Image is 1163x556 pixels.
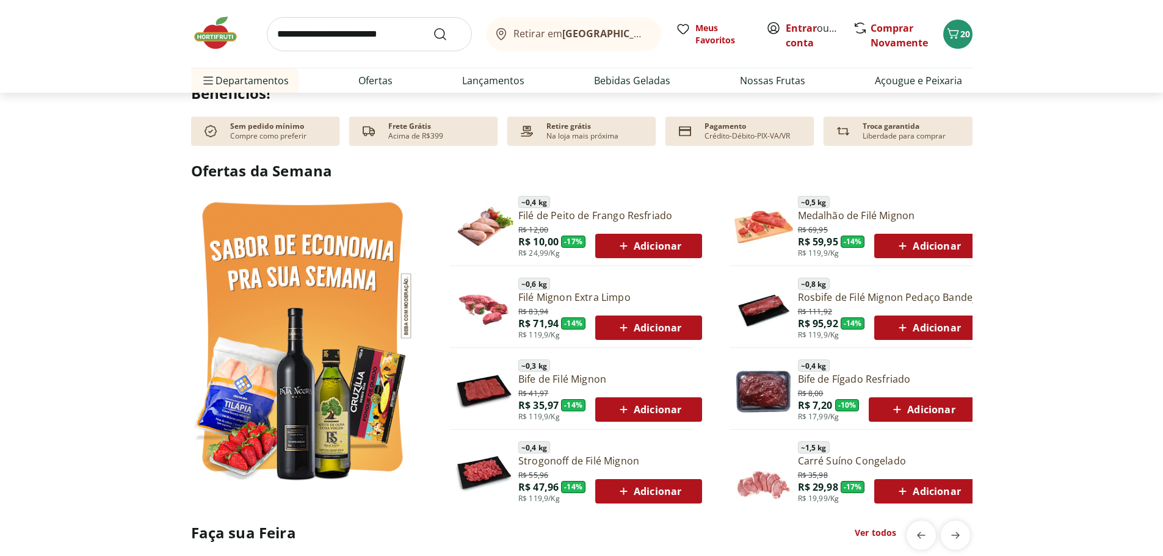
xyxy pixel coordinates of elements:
img: payment [517,121,537,141]
p: Retire grátis [546,121,591,131]
h2: Benefícios! [191,85,973,102]
img: Principal [734,280,793,338]
img: Bife de Fígado Resfriado [734,361,793,420]
span: R$ 119,9/Kg [518,412,560,422]
p: Frete Grátis [388,121,431,131]
a: Medalhão de Filé Mignon [798,209,982,222]
span: R$ 35,97 [518,399,559,412]
a: Rosbife de Filé Mignon Pedaço Bandeja [798,291,982,304]
img: Principal [455,443,513,502]
p: Crédito-Débito-PIX-VA/VR [705,131,790,141]
h2: Ofertas da Semana [191,161,973,181]
a: Carré Suíno Congelado [798,454,982,468]
img: Devolução [833,121,853,141]
a: Açougue e Peixaria [875,73,962,88]
span: ~ 0,8 kg [798,278,830,290]
p: Liberdade para comprar [863,131,946,141]
span: ~ 0,5 kg [798,196,830,208]
a: Lançamentos [462,73,524,88]
span: ~ 0,6 kg [518,278,550,290]
button: Submit Search [433,27,462,42]
a: Ver todos [855,527,896,539]
button: Carrinho [943,20,973,49]
span: ~ 0,4 kg [518,441,550,453]
button: Adicionar [595,397,702,422]
span: R$ 55,96 [518,468,548,480]
img: Ver todos [191,191,414,488]
a: Criar conta [786,21,853,49]
button: previous [907,521,936,550]
span: ~ 0,3 kg [518,359,550,372]
span: R$ 71,94 [518,317,559,330]
span: R$ 12,00 [518,223,548,235]
img: check [201,121,220,141]
img: Hortifruti [191,15,252,51]
button: Adicionar [874,234,981,258]
span: R$ 119,9/Kg [798,330,839,340]
span: R$ 59,95 [798,235,838,248]
button: Adicionar [595,234,702,258]
img: card [675,121,695,141]
button: Retirar em[GEOGRAPHIC_DATA]/[GEOGRAPHIC_DATA] [487,17,661,51]
span: R$ 119,9/Kg [518,494,560,504]
span: R$ 119,9/Kg [518,330,560,340]
a: Bife de Fígado Resfriado [798,372,976,386]
a: Meus Favoritos [676,22,752,46]
img: Filé de Peito de Frango Resfriado [455,198,513,256]
a: Ofertas [358,73,393,88]
span: Adicionar [616,402,681,417]
span: R$ 41,97 [518,386,548,399]
span: Retirar em [513,28,648,39]
button: Adicionar [869,397,976,422]
p: Pagamento [705,121,746,131]
span: R$ 8,00 [798,386,824,399]
span: R$ 7,20 [798,399,833,412]
span: R$ 35,98 [798,468,828,480]
button: Adicionar [874,316,981,340]
span: ~ 0,4 kg [518,196,550,208]
span: Adicionar [889,402,955,417]
button: Adicionar [874,479,981,504]
span: Adicionar [616,484,681,499]
a: Bebidas Geladas [594,73,670,88]
span: Adicionar [616,239,681,253]
span: R$ 17,99/Kg [798,412,839,422]
img: Principal [734,443,793,502]
img: Filé Mignon Extra Limpo [455,280,513,338]
span: R$ 24,99/Kg [518,248,560,258]
span: R$ 47,96 [518,480,559,494]
span: - 10 % [835,399,860,411]
b: [GEOGRAPHIC_DATA]/[GEOGRAPHIC_DATA] [562,27,768,40]
a: Comprar Novamente [871,21,928,49]
span: - 14 % [841,317,865,330]
button: Adicionar [595,479,702,504]
span: R$ 10,00 [518,235,559,248]
span: ~ 1,5 kg [798,441,830,453]
span: - 17 % [561,236,585,248]
p: Troca garantida [863,121,919,131]
span: Adicionar [895,320,960,335]
a: Strogonoff de Filé Mignon [518,454,702,468]
p: Acima de R$399 [388,131,443,141]
span: - 17 % [841,481,865,493]
span: Adicionar [895,484,960,499]
span: - 14 % [561,481,585,493]
span: - 14 % [561,317,585,330]
span: R$ 29,98 [798,480,838,494]
span: ou [786,21,840,50]
span: R$ 111,92 [798,305,832,317]
span: R$ 69,95 [798,223,828,235]
span: ~ 0,4 kg [798,359,830,372]
p: Compre como preferir [230,131,306,141]
span: - 14 % [561,399,585,411]
a: Filé Mignon Extra Limpo [518,291,702,304]
button: Adicionar [595,316,702,340]
p: Na loja mais próxima [546,131,618,141]
span: Adicionar [616,320,681,335]
img: truck [359,121,379,141]
span: Departamentos [201,66,289,95]
span: Meus Favoritos [695,22,752,46]
img: Principal [455,361,513,420]
a: Filé de Peito de Frango Resfriado [518,209,702,222]
span: Adicionar [895,239,960,253]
